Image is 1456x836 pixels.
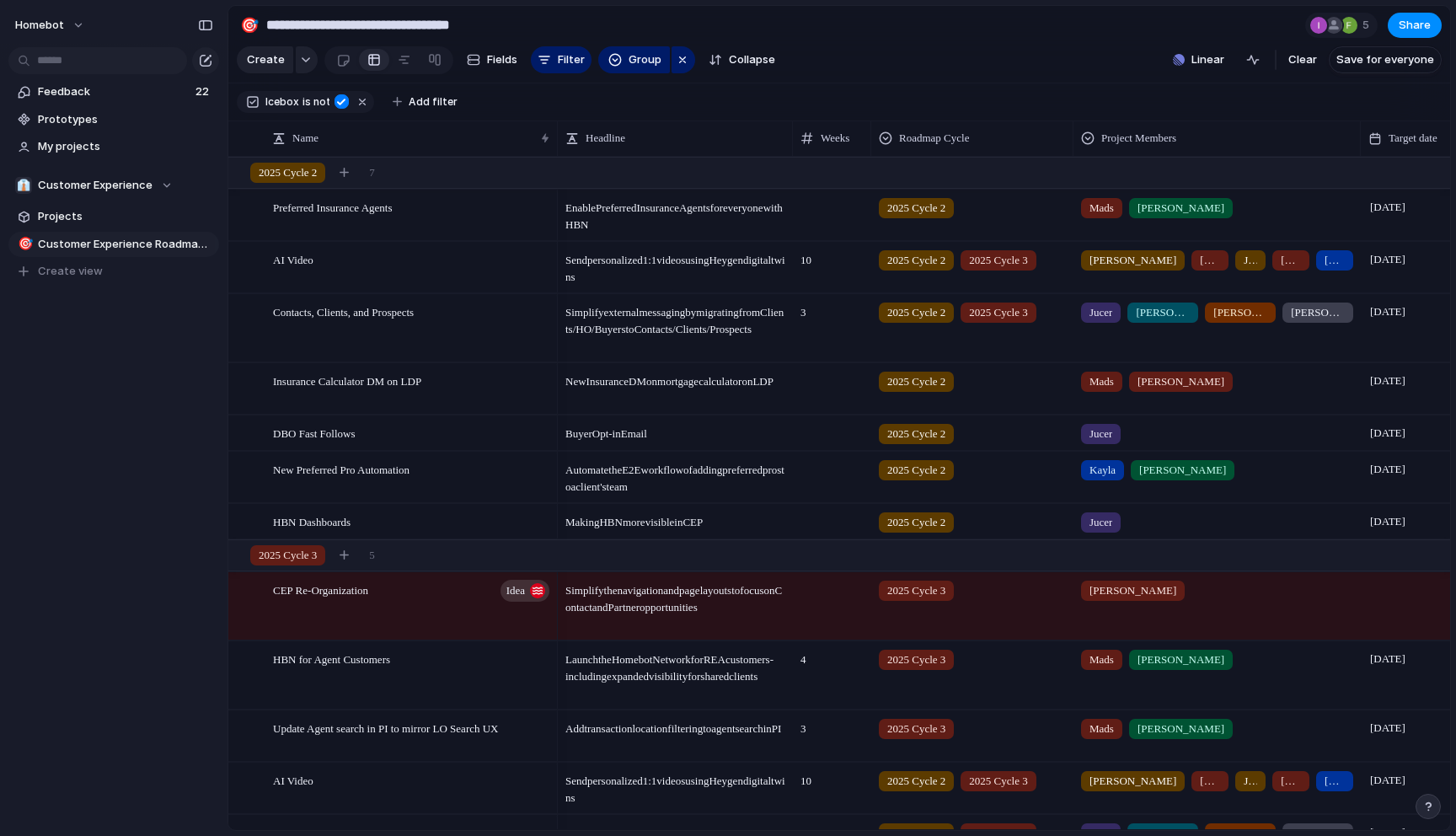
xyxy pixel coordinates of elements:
[237,46,293,73] button: Create
[1089,773,1176,790] span: [PERSON_NAME]
[1336,51,1434,68] span: Save for everyone
[1366,459,1410,480] span: [DATE]
[1089,514,1112,531] span: Jucer
[1366,718,1410,738] span: [DATE]
[887,462,945,479] span: 2025 Cycle 2
[8,232,219,257] a: 🎯Customer Experience Roadmap Planning
[1200,252,1220,269] span: [PERSON_NAME]
[8,173,219,198] button: 👔Customer Experience
[1139,462,1226,479] span: [PERSON_NAME]
[273,249,313,269] span: AI Video
[559,711,792,737] span: Add transaction location filtering to agent search in PI
[794,295,870,321] span: 3
[821,130,849,147] span: Weeks
[558,51,585,68] span: Filter
[1366,770,1410,790] span: [DATE]
[259,164,317,181] span: 2025 Cycle 2
[1281,773,1301,790] span: [PERSON_NAME]
[1366,249,1410,270] span: [DATE]
[887,582,945,599] span: 2025 Cycle 3
[1200,773,1220,790] span: [PERSON_NAME]
[629,51,661,68] span: Group
[1362,17,1374,34] span: 5
[559,295,792,338] span: Simplify external messaging by migrating from Clients/HO/Buyers to Contacts/Clients/Prospects
[1366,371,1410,391] span: [DATE]
[1366,197,1410,217] span: [DATE]
[598,46,670,73] button: Group
[38,177,153,194] span: Customer Experience
[292,130,318,147] span: Name
[1137,721,1224,737] span: [PERSON_NAME]
[273,718,499,737] span: Update Agent search in PI to mirror LO Search UX
[1291,304,1345,321] span: [PERSON_NAME]
[38,208,213,225] span: Projects
[887,514,945,531] span: 2025 Cycle 2
[265,94,299,110] span: Icebox
[887,651,945,668] span: 2025 Cycle 3
[460,46,524,73] button: Fields
[586,130,625,147] span: Headline
[195,83,212,100] span: 22
[500,580,549,602] button: Idea
[794,711,870,737] span: 3
[273,512,351,531] span: HBN Dashboards
[38,83,190,100] span: Feedback
[1089,373,1114,390] span: Mads
[236,12,263,39] button: 🎯
[969,252,1027,269] span: 2025 Cycle 3
[1399,17,1431,34] span: Share
[887,200,945,217] span: 2025 Cycle 2
[1089,582,1176,599] span: [PERSON_NAME]
[1089,304,1112,321] span: Jucer
[1089,200,1114,217] span: Mads
[8,79,219,104] a: Feedback22
[702,46,782,73] button: Collapse
[1281,252,1301,269] span: [PERSON_NAME]
[887,304,945,321] span: 2025 Cycle 2
[1101,130,1176,147] span: Project Members
[1089,721,1114,737] span: Mads
[559,505,792,531] span: Making HBN more visible in CEP
[369,547,375,564] span: 5
[487,51,517,68] span: Fields
[8,12,94,39] button: Homebot
[8,134,219,159] a: My projects
[1288,51,1317,68] span: Clear
[15,236,32,253] button: 🎯
[273,580,368,599] span: CEP Re-Organization
[8,204,219,229] a: Projects
[1325,773,1345,790] span: [PERSON_NAME]
[299,93,333,111] button: isnot
[1282,46,1324,73] button: Clear
[559,190,792,233] span: Enable Preferred Insurance Agents for everyone with HBN
[794,642,870,668] span: 4
[38,263,103,280] span: Create view
[887,426,945,442] span: 2025 Cycle 2
[1089,426,1112,442] span: Jucer
[559,243,792,286] span: Send personalized 1:1 videos using Heygen digital twins
[1325,252,1345,269] span: [PERSON_NAME]
[409,94,458,110] span: Add filter
[506,579,525,603] span: Idea
[1366,423,1410,443] span: [DATE]
[8,259,219,284] button: Create view
[887,252,945,269] span: 2025 Cycle 2
[18,234,29,254] div: 🎯
[1137,651,1224,668] span: [PERSON_NAME]
[559,364,792,390] span: New Insurance DM on mortgage calculator on LDP
[559,453,792,496] span: Automate the E2E workflow of adding preferred pros to a client's team
[273,197,393,217] span: Preferred Insurance Agents
[240,13,259,36] div: 🎯
[1137,373,1224,390] span: [PERSON_NAME]
[1329,46,1442,73] button: Save for everyone
[302,94,311,110] span: is
[887,721,945,737] span: 2025 Cycle 3
[559,764,792,807] span: Send personalized 1:1 videos using Heygen digital twins
[1366,649,1410,669] span: [DATE]
[311,94,329,110] span: not
[1191,51,1224,68] span: Linear
[887,773,945,790] span: 2025 Cycle 2
[1166,47,1231,72] button: Linear
[369,164,375,181] span: 7
[559,642,792,685] span: Launch the Homebot Network for REA customers-including expanded visibility for shared clients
